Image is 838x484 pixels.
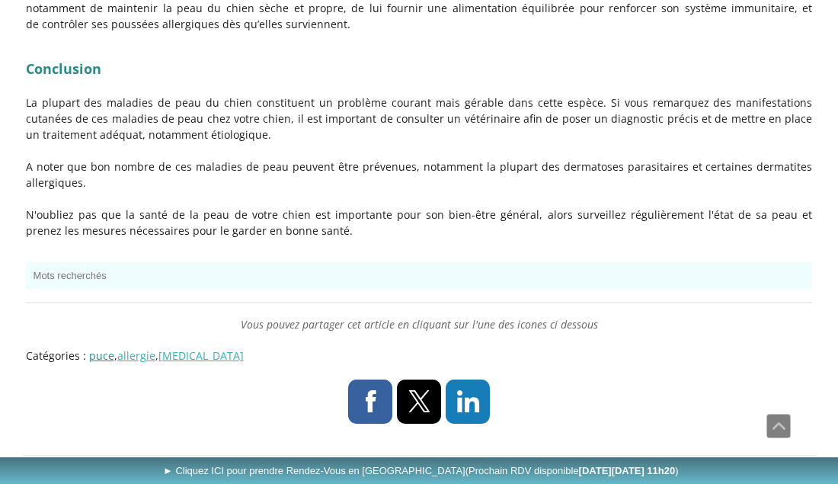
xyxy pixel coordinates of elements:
[158,348,244,363] a: [MEDICAL_DATA]
[26,95,813,143] p: La plupart des maladies de peau du chien constituent un problème courant mais gérable dans cette ...
[89,348,244,363] span: , ,
[579,465,676,476] b: [DATE][DATE] 11h20
[767,415,790,438] span: Défiler vers le haut
[766,414,791,438] a: Défiler vers le haut
[446,380,490,424] a: LinkedIn
[163,465,679,476] span: ► Cliquez ICI pour prendre Rendez-Vous en [GEOGRAPHIC_DATA]
[26,207,813,239] p: N'oubliez pas que la santé de la peau de votre chien est importante pour son bien-être général, a...
[465,465,679,476] span: (Prochain RDV disponible )
[26,348,86,363] span: Catégories :
[26,262,813,289] button: Mots recherchés
[397,380,441,424] a: X
[26,159,813,191] p: A noter que bon nombre de ces maladies de peau peuvent être prévenues, notamment la plupart des d...
[26,59,101,78] span: Conclusion
[241,317,598,332] span: Vous pouvez partager cet article en cliquant sur l'une des icones ci dessous
[117,348,155,363] a: allergie
[348,380,392,424] a: Facebook
[89,348,114,363] a: puce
